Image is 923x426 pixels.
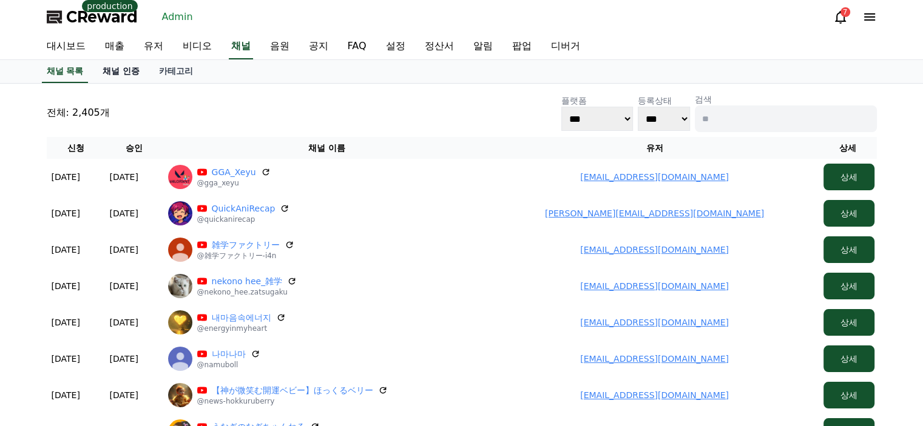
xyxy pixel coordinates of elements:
[229,34,253,59] a: 채널
[95,34,134,59] a: 매출
[110,244,138,256] p: [DATE]
[110,280,138,292] p: [DATE]
[491,137,819,159] th: 유저
[42,60,89,83] a: 채널 목록
[80,340,157,370] a: Messages
[52,280,80,292] p: [DATE]
[110,171,138,183] p: [DATE]
[4,340,80,370] a: Home
[212,202,276,215] a: QuickAniRecap
[157,340,233,370] a: Settings
[840,7,850,17] div: 7
[110,353,138,365] p: [DATE]
[134,34,173,59] a: 유저
[197,396,388,406] p: @news-hokkuruberry
[101,359,137,368] span: Messages
[338,34,376,59] a: FAQ
[197,287,297,297] p: @nekono_hee.zatsugaku
[180,358,209,368] span: Settings
[168,238,192,262] img: 雑学ファクトリー
[212,275,283,287] a: nekono hee_雑学
[52,353,80,365] p: [DATE]
[197,178,271,188] p: @gga_xeyu
[52,316,80,328] p: [DATE]
[157,7,198,27] a: Admin
[47,137,105,159] th: 신청
[163,137,491,159] th: 채널 이름
[168,201,192,225] img: QuickAniRecap
[502,34,541,59] a: 팝업
[823,164,874,190] button: 상세
[833,10,848,24] a: 7
[47,7,138,27] a: CReward
[823,382,874,408] button: 상세
[823,236,874,263] button: 상세
[638,95,690,107] p: 등록상태
[823,354,874,364] a: 상세
[168,347,192,371] img: 나마나마
[260,34,299,59] a: 음원
[212,166,256,178] a: GGA_Xeyu
[819,137,877,159] th: 상세
[464,34,502,59] a: 알림
[52,244,80,256] p: [DATE]
[695,93,877,105] p: 검색
[110,207,138,219] p: [DATE]
[541,34,590,59] a: 디버거
[168,383,192,407] img: 【神が微笑む開運ベビー】ほっくるベリー
[197,360,260,370] p: @namuboll
[52,207,80,219] p: [DATE]
[197,251,294,261] p: @雑学ファクトリー-i4n
[580,172,729,182] a: [EMAIL_ADDRESS][DOMAIN_NAME]
[823,390,874,400] a: 상세
[168,274,192,298] img: nekono hee_雑学
[212,239,280,251] a: 雑学ファクトリー
[110,316,138,328] p: [DATE]
[212,311,271,324] a: 내마음속에너지
[31,358,52,368] span: Home
[823,245,874,255] a: 상세
[47,105,110,120] p: 전체: 2,405개
[37,34,95,59] a: 대시보드
[545,208,764,218] a: [PERSON_NAME][EMAIL_ADDRESS][DOMAIN_NAME]
[149,60,203,83] a: 카테고리
[580,281,729,291] a: [EMAIL_ADDRESS][DOMAIN_NAME]
[66,7,138,27] span: CReward
[823,345,874,372] button: 상세
[52,389,80,401] p: [DATE]
[415,34,464,59] a: 정산서
[580,245,729,255] a: [EMAIL_ADDRESS][DOMAIN_NAME]
[105,137,163,159] th: 승인
[168,165,192,189] img: GGA_Xeyu
[376,34,415,59] a: 설정
[212,348,246,360] a: 나마나마
[580,354,729,364] a: [EMAIL_ADDRESS][DOMAIN_NAME]
[212,384,373,396] a: 【神が微笑む開運ベビー】ほっくるベリー
[197,215,290,224] p: @quickanirecap
[823,281,874,291] a: 상세
[580,318,729,327] a: [EMAIL_ADDRESS][DOMAIN_NAME]
[580,390,729,400] a: [EMAIL_ADDRESS][DOMAIN_NAME]
[823,208,874,218] a: 상세
[823,318,874,327] a: 상세
[299,34,338,59] a: 공지
[110,389,138,401] p: [DATE]
[93,60,149,83] a: 채널 인증
[168,310,192,334] img: 내마음속에너지
[173,34,221,59] a: 비디오
[823,273,874,299] button: 상세
[823,200,874,227] button: 상세
[823,172,874,182] a: 상세
[823,309,874,336] button: 상세
[197,324,286,333] p: @energyinmyheart
[52,171,80,183] p: [DATE]
[561,95,633,107] p: 플랫폼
